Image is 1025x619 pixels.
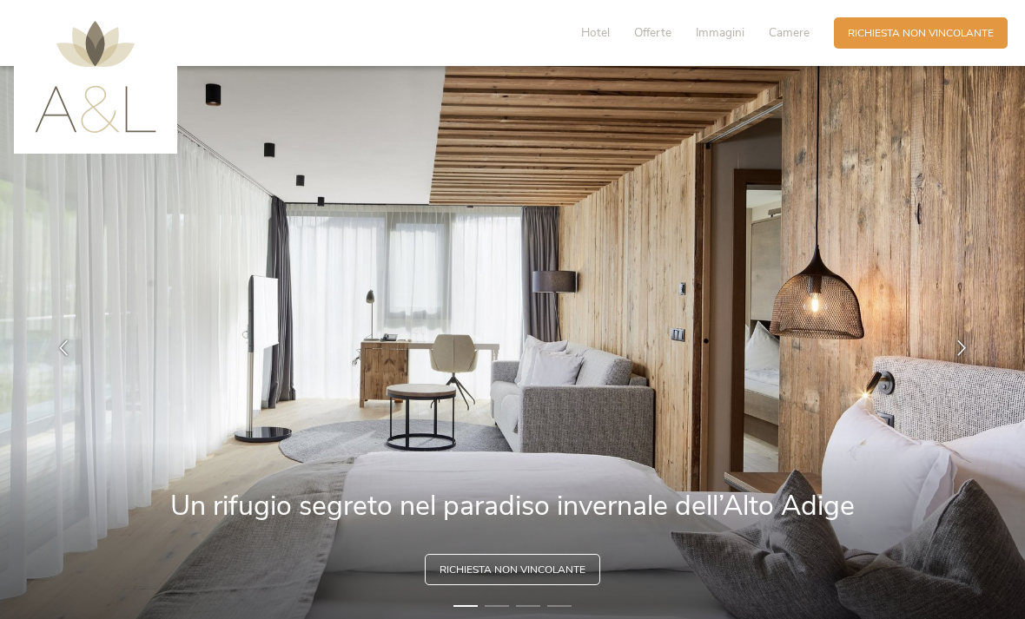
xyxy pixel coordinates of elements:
[440,563,585,577] span: Richiesta non vincolante
[634,24,671,41] span: Offerte
[848,26,994,41] span: Richiesta non vincolante
[35,21,156,133] img: AMONTI & LUNARIS Wellnessresort
[769,24,810,41] span: Camere
[581,24,610,41] span: Hotel
[696,24,744,41] span: Immagini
